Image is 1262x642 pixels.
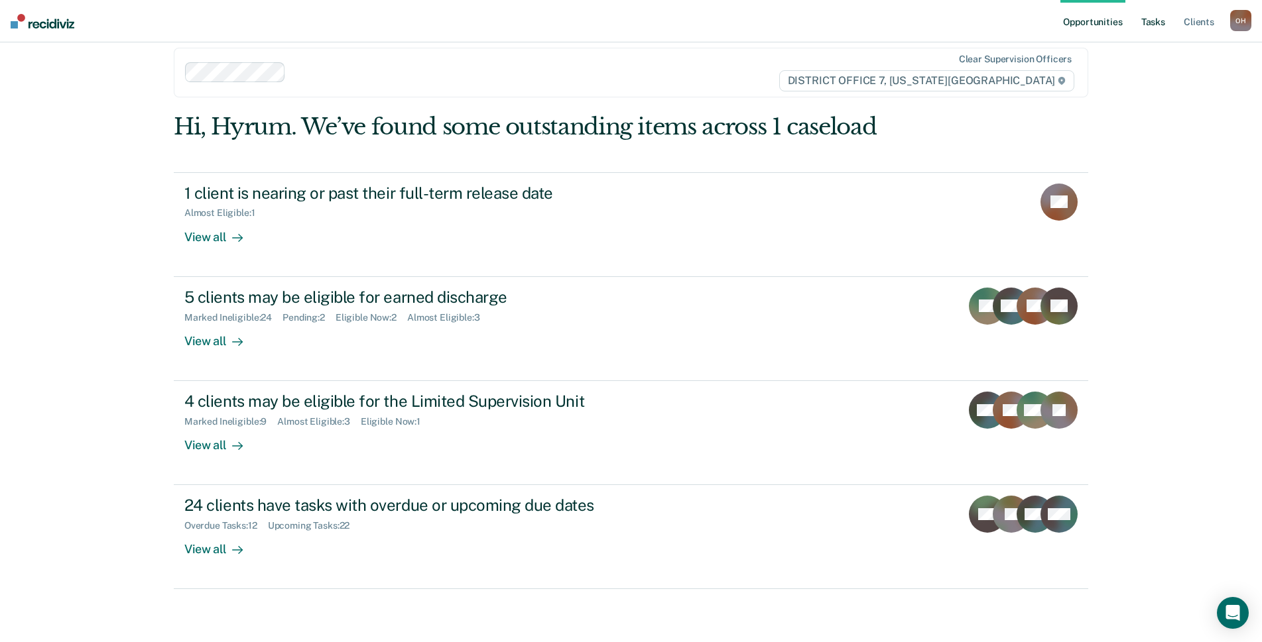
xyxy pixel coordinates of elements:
[184,312,283,323] div: Marked Ineligible : 24
[174,172,1088,277] a: 1 client is nearing or past their full-term release dateAlmost Eligible:1View all
[361,416,431,427] div: Eligible Now : 1
[174,485,1088,589] a: 24 clients have tasks with overdue or upcoming due datesOverdue Tasks:12Upcoming Tasks:22View all
[1230,10,1251,31] div: O H
[779,70,1074,91] span: DISTRICT OFFICE 7, [US_STATE][GEOGRAPHIC_DATA]
[184,184,650,203] div: 1 client is nearing or past their full-term release date
[1230,10,1251,31] button: OH
[11,14,74,28] img: Recidiviz
[184,520,268,531] div: Overdue Tasks : 12
[184,207,266,219] div: Almost Eligible : 1
[174,277,1088,381] a: 5 clients may be eligible for earned dischargeMarked Ineligible:24Pending:2Eligible Now:2Almost E...
[184,427,259,453] div: View all
[184,496,650,515] div: 24 clients have tasks with overdue or upcoming due dates
[184,288,650,307] div: 5 clients may be eligible for earned discharge
[407,312,491,323] div: Almost Eligible : 3
[184,219,259,244] div: View all
[336,312,407,323] div: Eligible Now : 2
[184,416,277,427] div: Marked Ineligible : 9
[174,113,905,140] div: Hi, Hyrum. We’ve found some outstanding items across 1 caseload
[184,392,650,411] div: 4 clients may be eligible for the Limited Supervision Unit
[184,531,259,557] div: View all
[184,323,259,348] div: View all
[174,381,1088,485] a: 4 clients may be eligible for the Limited Supervision UnitMarked Ineligible:9Almost Eligible:3Eli...
[283,312,336,323] div: Pending : 2
[277,416,361,427] div: Almost Eligible : 3
[268,520,361,531] div: Upcoming Tasks : 22
[1217,597,1249,629] div: Open Intercom Messenger
[959,54,1072,65] div: Clear supervision officers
